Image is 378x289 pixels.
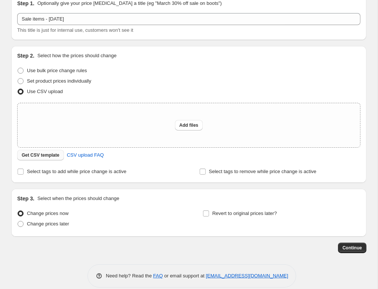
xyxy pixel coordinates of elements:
[67,151,104,159] span: CSV upload FAQ
[27,78,91,84] span: Set product prices individually
[153,273,163,279] a: FAQ
[37,195,119,202] p: Select when the prices should change
[206,273,288,279] a: [EMAIL_ADDRESS][DOMAIN_NAME]
[106,273,153,279] span: Need help? Read the
[22,152,59,158] span: Get CSV template
[17,52,34,59] h2: Step 2.
[163,273,206,279] span: or email support at
[17,150,64,160] button: Get CSV template
[27,210,68,216] span: Change prices now
[175,120,203,130] button: Add files
[338,243,366,253] button: Continue
[179,122,199,128] span: Add files
[27,169,126,174] span: Select tags to add while price change is active
[62,149,108,161] a: CSV upload FAQ
[17,195,34,202] h2: Step 3.
[17,13,360,25] input: 30% off holiday sale
[27,68,87,73] span: Use bulk price change rules
[37,52,117,59] p: Select how the prices should change
[209,169,317,174] span: Select tags to remove while price change is active
[17,27,133,33] span: This title is just for internal use, customers won't see it
[342,245,362,251] span: Continue
[27,221,69,227] span: Change prices later
[212,210,277,216] span: Revert to original prices later?
[27,89,63,94] span: Use CSV upload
